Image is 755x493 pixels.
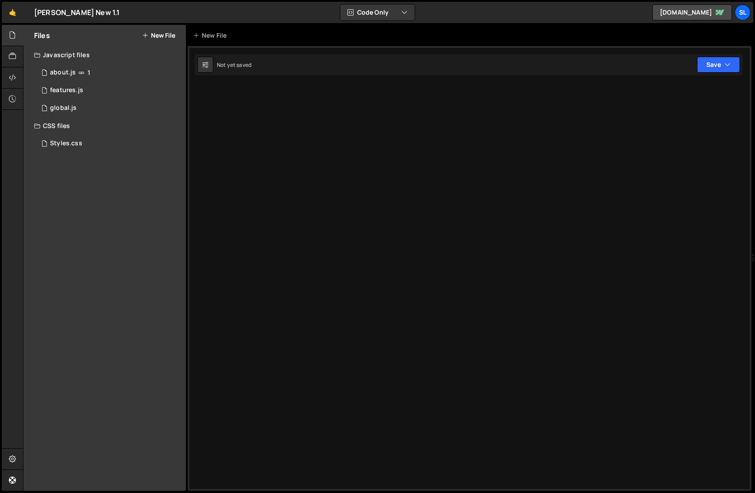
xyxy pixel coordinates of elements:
[697,57,740,73] button: Save
[142,32,175,39] button: New File
[23,46,186,64] div: Javascript files
[50,69,76,77] div: about.js
[88,69,90,76] span: 1
[34,64,186,82] div: 1234/2089.js
[652,4,732,20] a: [DOMAIN_NAME]
[34,82,186,99] div: 1234/2090.js
[23,117,186,135] div: CSS files
[50,86,83,94] div: features.js
[34,135,186,152] div: 1234/2104.css
[34,7,119,18] div: [PERSON_NAME] New 1.1
[2,2,23,23] a: 🤙
[50,140,82,148] div: Styles.css
[34,31,50,40] h2: Files
[735,4,751,20] a: Sl
[340,4,415,20] button: Code Only
[217,61,251,69] div: Not yet saved
[193,31,230,40] div: New File
[34,99,186,117] div: 1234/2087.js
[50,104,77,112] div: global.js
